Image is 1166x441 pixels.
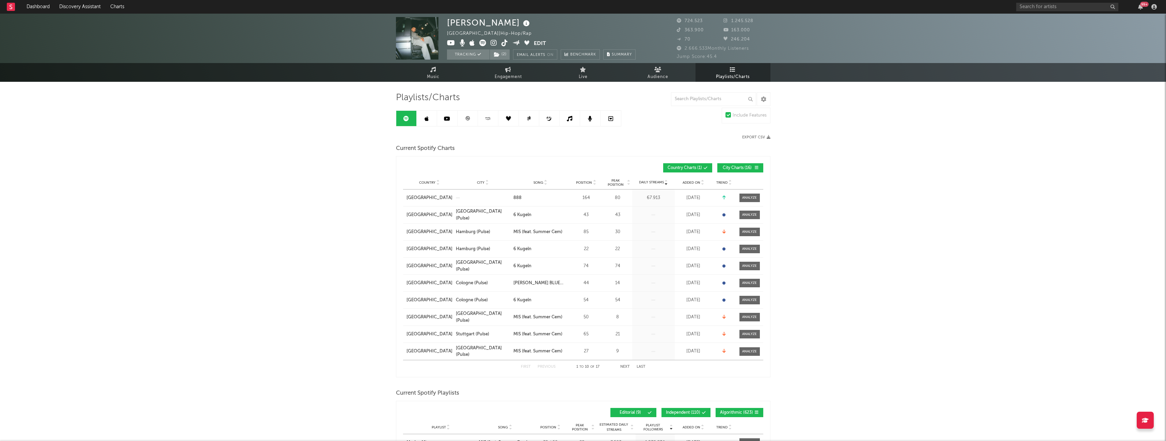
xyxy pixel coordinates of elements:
a: Engagement [471,63,546,82]
div: 50 [571,314,602,321]
a: [GEOGRAPHIC_DATA] [406,314,452,321]
div: 65 [571,331,602,338]
div: 43 [571,212,602,218]
div: MIS (feat. Summer Cem) [513,348,562,355]
span: Song [533,181,543,185]
div: 99 + [1140,2,1149,7]
div: 6 Kugeln [513,297,531,304]
a: MIS (feat. Summer Cem) [513,314,568,321]
span: Added On [683,181,700,185]
div: Include Features [733,111,767,120]
a: [GEOGRAPHIC_DATA] [406,280,452,287]
button: (2) [490,49,510,60]
a: Hamburg (Pulse) [456,229,510,235]
a: [GEOGRAPHIC_DATA] (Pulse) [456,310,510,324]
div: MIS (feat. Summer Cem) [513,331,562,338]
div: [DATE] [676,246,710,253]
div: [DATE] [676,229,710,235]
a: Playlists/Charts [696,63,770,82]
div: [GEOGRAPHIC_DATA] | Hip-Hop/Rap [447,30,540,38]
a: 6 Kugeln [513,297,568,304]
div: 1 10 17 [569,363,607,371]
span: 2.666.533 Monthly Listeners [677,46,749,51]
div: MIS (feat. Summer Cem) [513,314,562,321]
button: Editorial(9) [610,408,656,417]
button: Export CSV [742,135,770,139]
div: 8 [605,314,630,321]
a: Music [396,63,471,82]
div: [DATE] [676,297,710,304]
span: Country [419,181,435,185]
span: Current Spotify Charts [396,145,455,153]
span: Playlists/Charts [716,73,750,81]
div: Cologne (Pulse) [456,280,488,287]
button: City Charts(16) [717,163,763,172]
a: 6 Kugeln [513,263,568,270]
span: Jump Score: 45.4 [677,55,717,59]
input: Search for artists [1016,3,1118,11]
a: [GEOGRAPHIC_DATA] (Pulse) [456,345,510,358]
div: 85 [571,229,602,235]
div: 21 [605,331,630,338]
a: [GEOGRAPHIC_DATA] [406,297,452,304]
span: Benchmark [570,51,596,59]
span: Trend [716,181,728,185]
span: Peak Position [605,179,626,187]
span: Music [427,73,440,81]
a: MIS (feat. Summer Cem) [513,348,568,355]
div: Cologne (Pulse) [456,297,488,304]
button: Last [637,365,645,369]
span: 163.000 [723,28,750,32]
div: 54 [571,297,602,304]
span: Daily Streams [639,180,664,185]
span: Current Spotify Playlists [396,389,459,397]
a: [GEOGRAPHIC_DATA] [406,195,452,201]
a: [GEOGRAPHIC_DATA] [406,246,452,253]
div: 54 [605,297,630,304]
a: [PERSON_NAME] BLUE (RED BULL 64 BARS) [513,280,568,287]
span: Trend [716,425,728,429]
button: Tracking [447,49,490,60]
span: Estimated Daily Streams [598,422,630,432]
span: Editorial ( 9 ) [615,411,646,415]
span: Engagement [495,73,522,81]
div: 22 [571,246,602,253]
span: 724.523 [677,19,703,23]
a: [GEOGRAPHIC_DATA] [406,212,452,218]
button: Edit [534,40,546,48]
a: [GEOGRAPHIC_DATA] [406,348,452,355]
div: 888 [513,195,522,201]
div: 74 [571,263,602,270]
a: Audience [621,63,696,82]
span: Song [498,425,508,429]
a: [GEOGRAPHIC_DATA] [406,331,452,338]
div: 74 [605,263,630,270]
button: Email AlertsOn [513,49,557,60]
div: [DATE] [676,331,710,338]
div: 6 Kugeln [513,212,531,218]
span: City [477,181,484,185]
div: 44 [571,280,602,287]
span: Live [579,73,588,81]
button: Country Charts(1) [663,163,712,172]
button: Previous [538,365,556,369]
div: 9 [605,348,630,355]
a: [GEOGRAPHIC_DATA] [406,229,452,235]
div: 6 Kugeln [513,263,531,270]
span: 1.245.528 [723,19,753,23]
a: 888 [513,195,568,201]
span: Peak Position [569,423,591,431]
span: 246.204 [723,37,750,42]
span: City Charts ( 16 ) [722,166,753,170]
span: to [579,365,584,368]
a: Live [546,63,621,82]
a: [GEOGRAPHIC_DATA] (Pulse) [456,259,510,273]
span: Algorithmic ( 623 ) [720,411,753,415]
